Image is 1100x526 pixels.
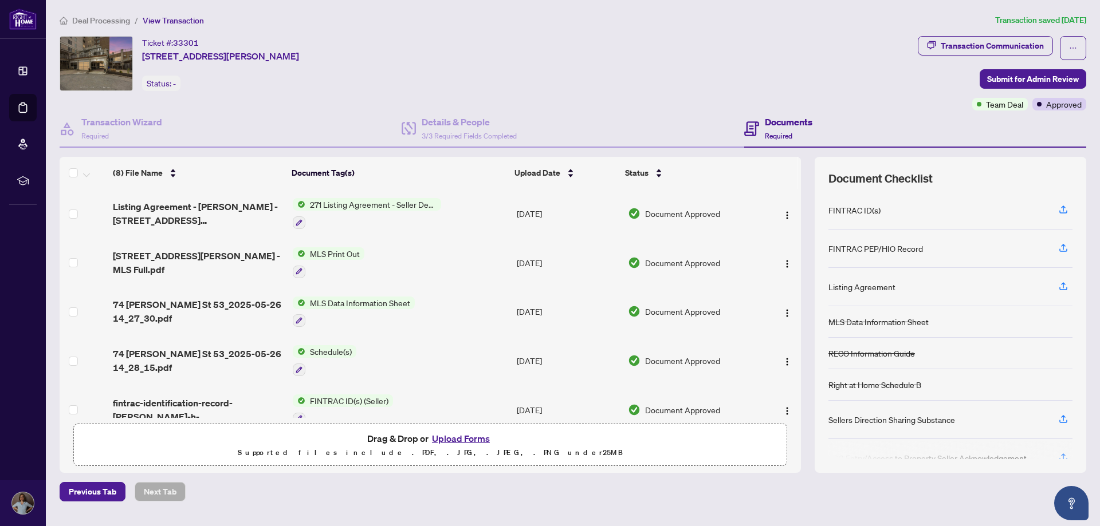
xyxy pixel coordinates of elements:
img: Document Status [628,305,641,318]
button: Submit for Admin Review [980,69,1086,89]
span: - [173,78,176,89]
span: Schedule(s) [305,345,356,358]
button: Upload Forms [429,431,493,446]
span: [STREET_ADDRESS][PERSON_NAME] [142,49,299,63]
img: Document Status [628,207,641,220]
th: Status [620,157,759,189]
img: Status Icon [293,247,305,260]
span: Required [765,132,792,140]
div: Status: [142,76,180,91]
h4: Documents [765,115,812,129]
article: Transaction saved [DATE] [995,14,1086,27]
p: Supported files include .PDF, .JPG, .JPEG, .PNG under 25 MB [81,446,780,460]
img: Status Icon [293,198,305,211]
span: Drag & Drop orUpload FormsSupported files include .PDF, .JPG, .JPEG, .PNG under25MB [74,424,787,466]
h4: Details & People [422,115,517,129]
span: Approved [1046,98,1082,110]
td: [DATE] [512,238,623,287]
span: Document Approved [645,207,720,220]
button: Status Icon271 Listing Agreement - Seller Designated Representation Agreement Authority to Offer ... [293,198,441,229]
button: Logo [778,254,796,272]
img: Status Icon [293,296,305,309]
span: [STREET_ADDRESS][PERSON_NAME] - MLS Full.pdf [113,249,283,276]
img: Document Status [628,256,641,269]
img: Profile Icon [12,492,34,514]
div: MLS Data Information Sheet [828,315,929,328]
button: Logo [778,204,796,223]
div: Listing Agreement [828,280,895,293]
button: Next Tab [135,482,186,501]
span: Drag & Drop or [367,431,493,446]
span: home [60,17,68,25]
div: FINTRAC PEP/HIO Record [828,242,923,255]
span: 74 [PERSON_NAME] St 53_2025-05-26 14_28_15.pdf [113,347,283,374]
div: FINTRAC ID(s) [828,204,881,216]
span: 3/3 Required Fields Completed [422,132,517,140]
img: Status Icon [293,345,305,358]
button: Status IconFINTRAC ID(s) (Seller) [293,394,393,425]
div: Right at Home Schedule B [828,378,921,391]
button: Status IconMLS Print Out [293,247,364,278]
span: fintrac-identification-record-[PERSON_NAME]-h-[PERSON_NAME]-20250526-111730.pdf [113,396,283,424]
img: logo [9,9,37,30]
span: ellipsis [1069,44,1077,52]
th: Upload Date [510,157,620,189]
span: Document Checklist [828,171,933,187]
img: Logo [783,309,792,318]
span: Submit for Admin Review [987,70,1079,88]
button: Status IconMLS Data Information Sheet [293,296,415,327]
div: Transaction Communication [941,37,1044,55]
img: Logo [783,357,792,366]
div: Sellers Direction Sharing Substance [828,413,955,426]
span: (8) File Name [113,167,163,179]
span: Document Approved [645,404,720,416]
span: MLS Data Information Sheet [305,296,415,309]
span: Deal Processing [72,15,130,26]
li: / [135,14,138,27]
td: [DATE] [512,385,623,434]
td: [DATE] [512,189,623,238]
span: Team Deal [986,98,1023,110]
span: Document Approved [645,305,720,318]
span: MLS Print Out [305,247,364,260]
img: Logo [783,211,792,220]
span: 74 [PERSON_NAME] St 53_2025-05-26 14_27_30.pdf [113,298,283,325]
td: [DATE] [512,336,623,385]
span: Document Approved [645,256,720,269]
button: Logo [778,302,796,321]
div: Ticket #: [142,36,199,49]
span: Upload Date [514,167,560,179]
img: Document Status [628,354,641,367]
button: Previous Tab [60,482,125,501]
img: Document Status [628,404,641,416]
button: Transaction Communication [918,36,1053,56]
button: Open asap [1054,486,1089,520]
span: Listing Agreement - [PERSON_NAME] - [STREET_ADDRESS][PERSON_NAME]pdf [113,200,283,227]
span: Previous Tab [69,483,116,501]
span: Document Approved [645,354,720,367]
span: 33301 [173,38,199,48]
img: Logo [783,259,792,268]
div: RECO Information Guide [828,347,915,359]
th: Document Tag(s) [287,157,510,189]
span: FINTRAC ID(s) (Seller) [305,394,393,407]
span: Required [81,132,109,140]
td: [DATE] [512,287,623,337]
button: Logo [778,401,796,419]
th: (8) File Name [108,157,287,189]
img: Status Icon [293,394,305,407]
span: View Transaction [143,15,204,26]
button: Status IconSchedule(s) [293,345,356,376]
img: IMG-S12173811_1.jpg [60,37,132,90]
button: Logo [778,351,796,370]
span: 271 Listing Agreement - Seller Designated Representation Agreement Authority to Offer for Sale [305,198,441,211]
span: Status [625,167,649,179]
h4: Transaction Wizard [81,115,162,129]
img: Logo [783,406,792,416]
